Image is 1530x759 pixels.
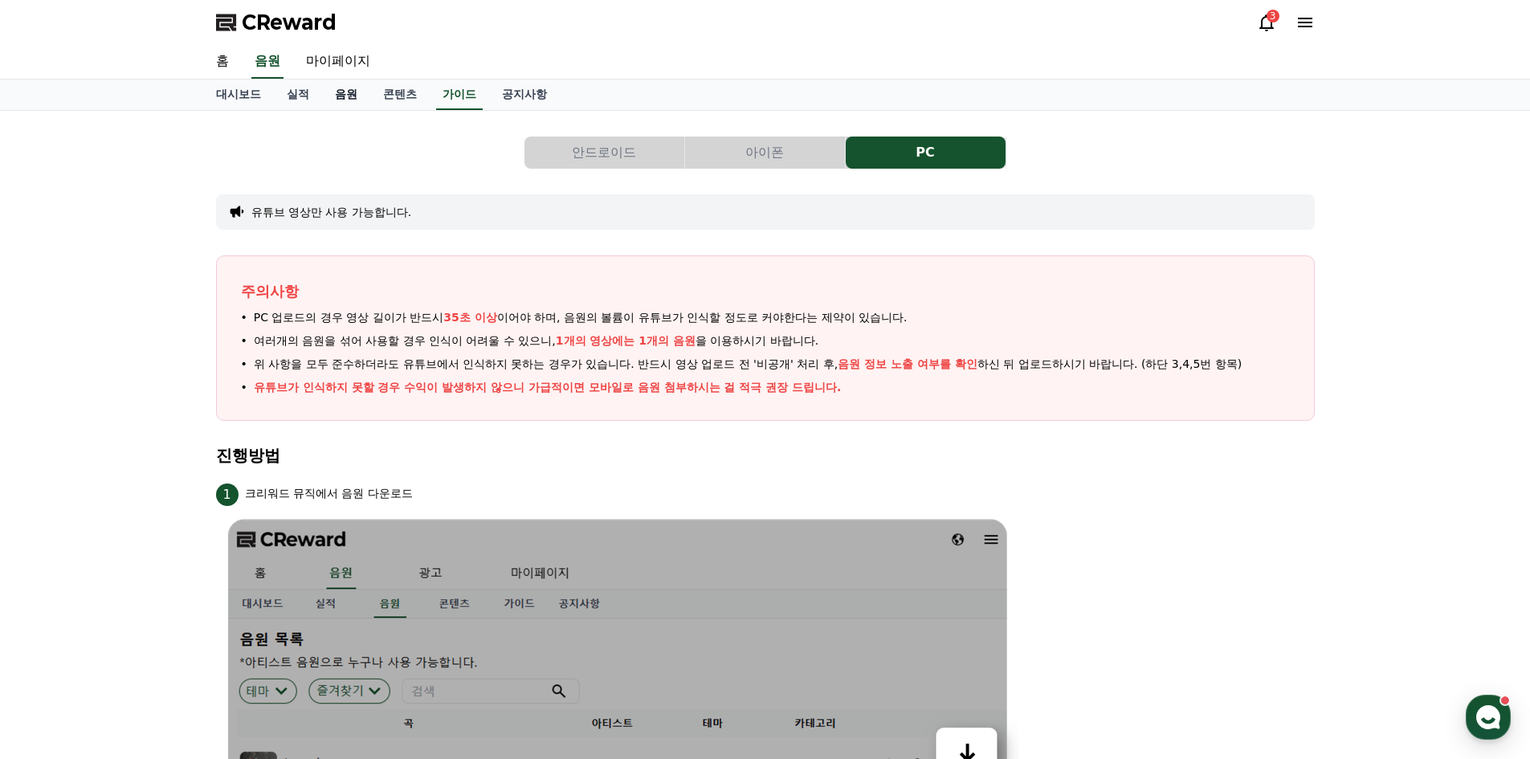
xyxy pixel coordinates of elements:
p: 주의사항 [241,280,1290,303]
button: 안드로이드 [524,137,684,169]
a: 음원 [322,80,370,110]
a: 설정 [207,509,308,549]
a: 홈 [203,45,242,79]
button: PC [846,137,1006,169]
a: 홈 [5,509,106,549]
a: 대화 [106,509,207,549]
span: 홈 [51,533,60,546]
span: 위 사항을 모두 준수하더라도 유튜브에서 인식하지 못하는 경우가 있습니다. 반드시 영상 업로드 전 '비공개' 처리 후, 하신 뒤 업로드하시기 바랍니다. (하단 3,4,5번 항목) [254,356,1242,373]
span: 음원 정보 노출 여부를 확인 [838,357,977,370]
span: 1 [216,484,239,506]
a: 음원 [251,45,284,79]
p: 유튜브가 인식하지 못할 경우 수익이 발생하지 않으니 가급적이면 모바일로 음원 첨부하시는 걸 적극 권장 드립니다. [254,379,842,396]
p: 크리워드 뮤직에서 음원 다운로드 [245,485,413,502]
h4: 진행방법 [216,447,1315,464]
span: 여러개의 음원을 섞어 사용할 경우 인식이 어려울 수 있으니, 을 이용하시기 바랍니다. [254,333,819,349]
span: 1개의 영상에는 1개의 음원 [556,334,696,347]
a: 대시보드 [203,80,274,110]
a: 아이폰 [685,137,846,169]
a: 가이드 [436,80,483,110]
span: 대화 [147,534,166,547]
a: 공지사항 [489,80,560,110]
a: CReward [216,10,337,35]
a: 실적 [274,80,322,110]
span: 설정 [248,533,267,546]
a: 마이페이지 [293,45,383,79]
a: 안드로이드 [524,137,685,169]
a: 콘텐츠 [370,80,430,110]
span: PC 업로드의 경우 영상 길이가 반드시 이어야 하며, 음원의 볼륨이 유튜브가 인식할 정도로 커야한다는 제약이 있습니다. [254,309,908,326]
span: CReward [242,10,337,35]
a: 3 [1257,13,1276,32]
div: 3 [1267,10,1279,22]
span: 35초 이상 [443,311,496,324]
button: 유튜브 영상만 사용 가능합니다. [251,204,412,220]
button: 아이폰 [685,137,845,169]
